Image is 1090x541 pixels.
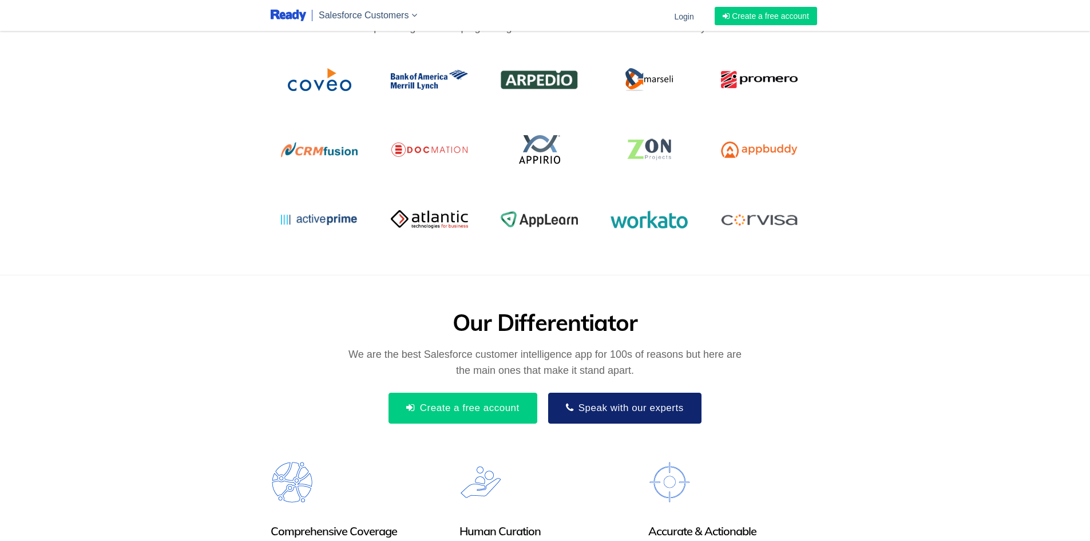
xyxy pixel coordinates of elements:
button: Speak with our experts [548,393,701,424]
h2: Human Curation [459,524,608,539]
span: Salesforce Customers [319,10,409,20]
button: Create a free account [389,393,537,424]
p: We are the best Salesforce customer intelligence app for 100s of reasons but here are the main on... [271,343,820,381]
img: Comprehensive Coverage [271,461,314,504]
h2: Our Differentiator [271,310,820,335]
a: Create a free account [715,7,817,25]
a: Login [667,2,700,31]
span: Login [674,12,693,21]
img: our customer logo [276,50,814,252]
img: Human Curation [459,461,502,504]
img: Accurate & Actionable [648,461,691,504]
img: logo [271,9,307,23]
h2: Comprehensive Coverage [271,524,419,539]
h2: Accurate & Actionable [648,524,797,539]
